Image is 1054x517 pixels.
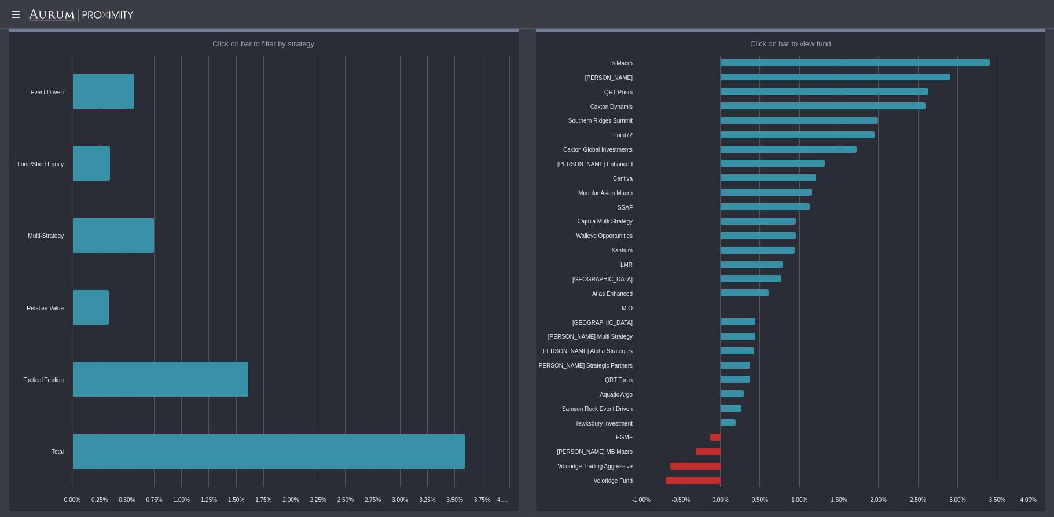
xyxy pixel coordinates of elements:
text: 1.50% [228,497,244,503]
text: QRT Prism [604,89,632,96]
text: LMR [620,262,632,268]
text: 4.… [497,497,508,503]
text: QRT Torus [605,377,633,383]
text: Capula Multi Strategy [577,218,633,225]
text: Event Driven [31,89,64,96]
text: 3.00% [949,497,965,503]
text: [GEOGRAPHIC_DATA] [572,320,632,326]
text: Caxton Global Investments [563,146,632,153]
text: 3.75% [474,497,490,503]
text: Aquatic Argo [600,391,633,398]
text: [PERSON_NAME] MB Macro [557,449,633,455]
text: 0.25% [91,497,108,503]
text: Relative Value [27,305,64,311]
text: 2.25% [310,497,326,503]
text: Atlas Enhanced [592,291,632,297]
text: -0.50% [671,497,690,503]
text: 1.25% [201,497,217,503]
text: Click on bar to view fund [750,39,831,48]
text: 4.00% [1020,497,1036,503]
img: Aurum-Proximity%20white.svg [29,9,133,23]
text: 1.00% [174,497,190,503]
text: Voloridge Trading Aggressive [557,463,633,470]
text: Samson Rock Event Driven [561,406,632,412]
text: [PERSON_NAME] Strategic Partners [537,362,632,369]
text: 0.50% [751,497,767,503]
text: 3.50% [989,497,1005,503]
text: 2.00% [282,497,299,503]
text: [PERSON_NAME] Alpha Strategies [541,348,633,354]
text: Io Macro [610,60,633,67]
text: Caxton Dynamis [590,104,632,110]
text: Tewksbury Investment [575,420,633,427]
text: [PERSON_NAME] [585,75,632,81]
text: Modular Asian Macro [578,190,633,196]
text: 3.25% [419,497,435,503]
text: Southern Ridges Summit [568,118,632,124]
text: Walleye Opportunities [576,233,632,239]
text: 2.50% [909,497,926,503]
text: 1.50% [831,497,847,503]
text: 0.00% [712,497,728,503]
text: Long/Short Equity [18,161,64,167]
text: M O [622,305,633,311]
text: [GEOGRAPHIC_DATA] [572,276,632,283]
text: 3.00% [392,497,408,503]
text: Total [52,449,64,455]
text: 2.75% [365,497,381,503]
text: 0.75% [146,497,162,503]
text: EGMF [616,434,633,441]
text: 2.00% [870,497,886,503]
text: Tactical Trading [24,377,64,383]
text: Centiva [613,175,633,182]
text: 3.50% [446,497,462,503]
text: -1.00% [632,497,651,503]
text: 2.50% [337,497,354,503]
text: SSAF [617,204,632,211]
text: [PERSON_NAME] Enhanced [557,161,632,167]
text: Point72 [613,132,633,138]
text: 1.75% [255,497,271,503]
text: Voloridge Fund [593,478,632,484]
text: 0.00% [64,497,80,503]
text: Multi-Strategy [28,233,64,239]
text: 0.50% [119,497,135,503]
text: [PERSON_NAME] Multi Strategy [548,333,632,340]
text: Xantium [611,247,633,254]
text: Click on bar to filter by strategy [212,39,314,48]
text: 1.00% [791,497,807,503]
